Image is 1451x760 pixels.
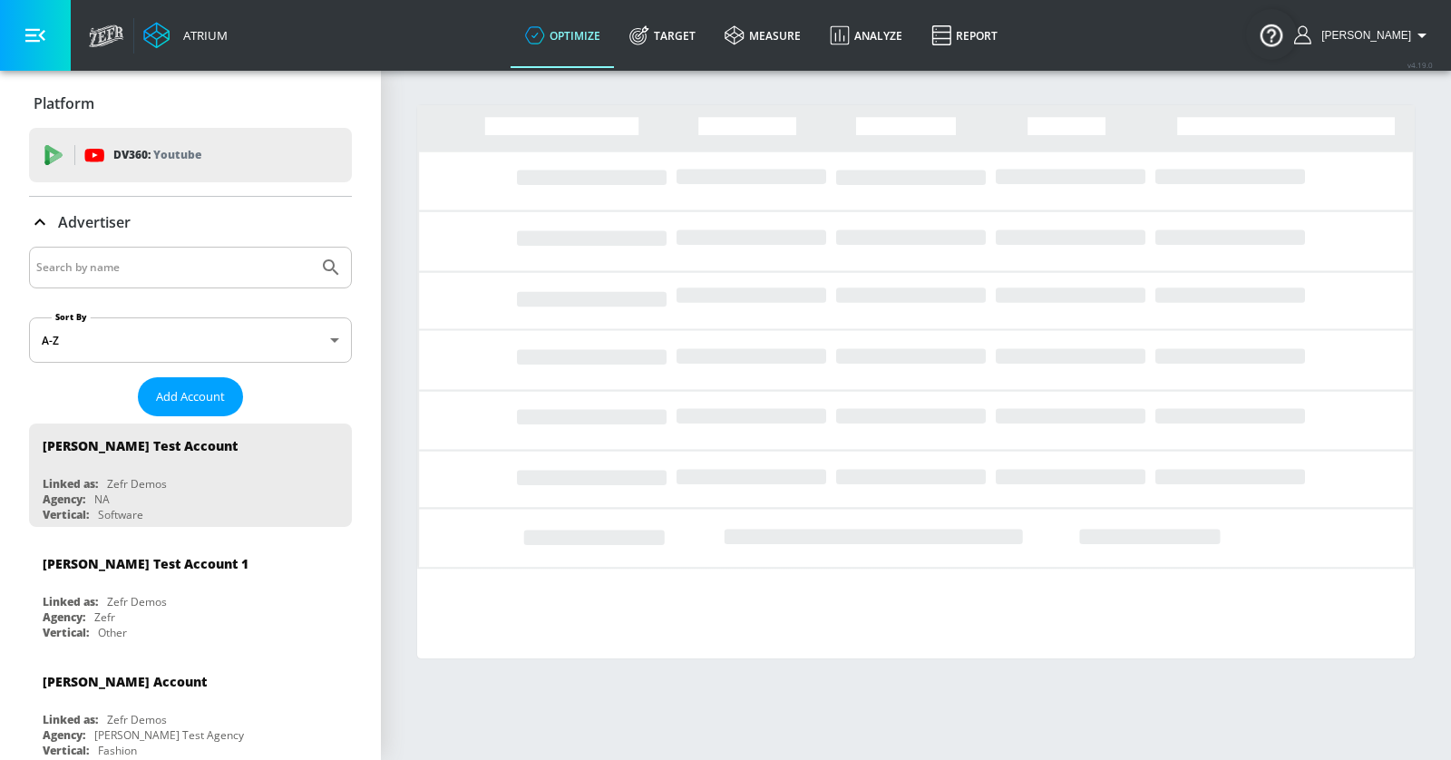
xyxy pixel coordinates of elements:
div: [PERSON_NAME] Test Agency [94,727,244,743]
a: Analyze [815,3,917,68]
button: [PERSON_NAME] [1294,24,1433,46]
div: Fashion [98,743,137,758]
a: Report [917,3,1012,68]
div: Vertical: [43,507,89,522]
div: A-Z [29,317,352,363]
span: login as: casey.cohen@zefr.com [1314,29,1411,42]
div: Software [98,507,143,522]
a: Target [615,3,710,68]
p: Youtube [153,145,201,164]
p: Platform [34,93,94,113]
div: Agency: [43,727,85,743]
div: Vertical: [43,743,89,758]
div: DV360: Youtube [29,128,352,182]
div: Zefr Demos [107,712,167,727]
button: Open Resource Center [1246,9,1297,60]
a: Atrium [143,22,228,49]
div: [PERSON_NAME] Test Account 1 [43,555,248,572]
div: Other [98,625,127,640]
div: Advertiser [29,197,352,248]
a: optimize [511,3,615,68]
div: [PERSON_NAME] Test Account 1Linked as:Zefr DemosAgency:ZefrVertical:Other [29,541,352,645]
button: Add Account [138,377,243,416]
div: [PERSON_NAME] Test AccountLinked as:Zefr DemosAgency:NAVertical:Software [29,424,352,527]
div: [PERSON_NAME] Test Account [43,437,238,454]
div: NA [94,492,110,507]
p: DV360: [113,145,201,165]
div: Linked as: [43,594,98,609]
div: [PERSON_NAME] Account [43,673,207,690]
a: measure [710,3,815,68]
div: Agency: [43,492,85,507]
input: Search by name [36,256,311,279]
div: Zefr Demos [107,594,167,609]
p: Advertiser [58,212,131,232]
div: Zefr [94,609,115,625]
div: Platform [29,78,352,129]
label: Sort By [52,311,91,323]
span: Add Account [156,386,225,407]
div: Linked as: [43,712,98,727]
div: Linked as: [43,476,98,492]
span: v 4.19.0 [1407,60,1433,70]
div: Zefr Demos [107,476,167,492]
div: Agency: [43,609,85,625]
div: Vertical: [43,625,89,640]
div: Atrium [176,27,228,44]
